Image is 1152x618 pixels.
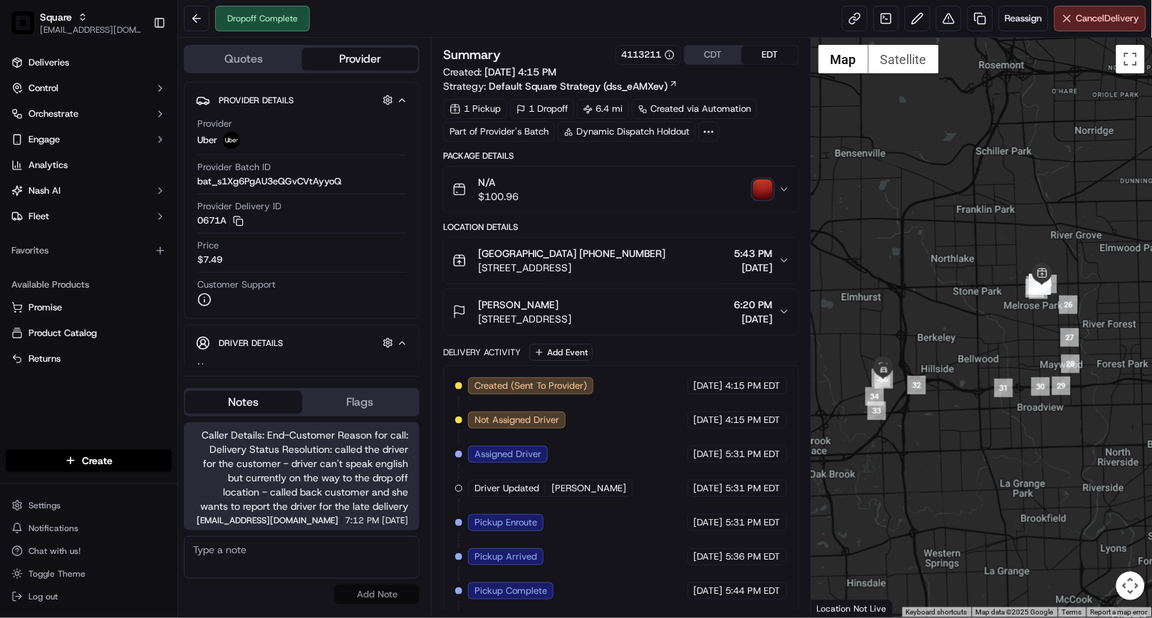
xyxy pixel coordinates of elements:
button: Start new chat [242,140,259,157]
span: 5:31 PM EDT [726,482,781,495]
span: [PERSON_NAME] [551,482,626,495]
span: Toggle Theme [28,568,85,580]
div: Location Details [443,221,799,233]
span: [DATE] [735,312,773,326]
span: Deliveries [28,56,69,69]
span: 6:20 PM [735,298,773,312]
div: 27 [1061,328,1079,347]
div: Strategy: [443,79,678,93]
div: 2 [1026,279,1044,298]
span: Customer Support [197,278,276,291]
span: [DATE] 4:15 PM [484,66,556,78]
div: 6.4 mi [577,99,629,119]
span: $100.96 [478,189,519,204]
span: Notifications [28,523,78,534]
span: Driver Updated [474,482,539,495]
h3: Summary [443,48,501,61]
button: Driver Details [196,331,408,355]
span: API Documentation [135,206,229,221]
span: Not Assigned Driver [474,414,559,426]
span: [DATE] [694,482,723,495]
a: Product Catalog [11,327,166,340]
a: Report a map error [1091,608,1148,616]
div: 1 Pickup [443,99,507,119]
span: Caller Details: End-Customer Reason for call: Delivery Status Resolution: called the driver for t... [195,428,408,513]
span: Name [197,360,222,373]
button: Quotes [185,48,302,70]
span: Created (Sent To Provider) [474,379,587,392]
span: Product Catalog [28,327,97,340]
span: 4:15 PM EDT [726,379,781,392]
button: Notifications [6,518,172,538]
button: Toggle Theme [6,564,172,584]
div: Location Not Live [811,599,893,617]
span: Pickup Arrived [474,550,537,563]
span: [DATE] [694,379,723,392]
span: 5:36 PM EDT [726,550,781,563]
span: Map data ©2025 Google [976,608,1054,616]
span: Provider Batch ID [197,161,271,174]
span: Cancel Delivery [1076,12,1140,25]
button: Engage [6,128,172,151]
button: 0671A [197,214,244,227]
img: photo_proof_of_delivery image [753,179,773,199]
span: 5:31 PM EDT [726,448,781,461]
button: Create [6,449,172,472]
a: 💻API Documentation [115,201,234,226]
button: Flags [302,391,419,414]
img: Square [11,11,34,34]
button: Show satellite imagery [868,45,939,73]
span: Pickup Enroute [474,516,537,529]
img: Nash [14,14,43,43]
span: [EMAIL_ADDRESS][DOMAIN_NAME] [197,516,338,525]
img: uber-new-logo.jpeg [223,132,240,149]
button: Reassign [999,6,1049,31]
span: Created: [443,65,556,79]
span: 7:12 PM [345,516,379,525]
span: Uber [197,134,217,147]
div: 34 [866,387,884,406]
span: N/A [478,175,519,189]
span: Log out [28,591,58,602]
div: Delivery Activity [443,347,521,358]
button: Toggle fullscreen view [1116,45,1145,73]
a: Terms (opens in new tab) [1062,608,1082,616]
button: Provider Details [196,88,408,112]
button: N/A$100.96photo_proof_of_delivery image [444,167,798,212]
span: Square [40,10,72,24]
span: 5:43 PM [735,246,773,261]
button: Notes [185,391,302,414]
span: Chat with us! [28,545,81,557]
button: Settings [6,496,172,515]
button: 4113211 [622,48,675,61]
span: [STREET_ADDRESS] [478,261,665,275]
img: Google [815,599,862,617]
button: SquareSquare[EMAIL_ADDRESS][DOMAIN_NAME] [6,6,147,40]
button: EDT [742,46,799,64]
div: 1 [1027,276,1045,295]
button: Map camera controls [1116,572,1145,600]
input: Got a question? Start typing here... [37,92,256,107]
span: Pickup Complete [474,585,547,597]
span: Orchestrate [28,108,78,120]
span: 4:15 PM EDT [726,414,781,426]
div: We're available if you need us! [48,150,180,162]
span: 5:44 PM EDT [726,585,781,597]
a: Created via Automation [632,99,757,119]
div: 31 [995,379,1013,397]
a: Deliveries [6,51,172,74]
button: [EMAIL_ADDRESS][DOMAIN_NAME] [40,24,142,36]
div: 28 [1062,355,1080,373]
div: Favorites [6,239,172,262]
button: Log out [6,587,172,607]
a: Promise [11,301,166,314]
span: $7.49 [197,253,222,266]
span: Knowledge Base [28,206,109,221]
button: [PERSON_NAME][STREET_ADDRESS]6:20 PM[DATE] [444,289,798,335]
div: 25 [1039,275,1057,293]
div: 30 [1032,377,1050,396]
